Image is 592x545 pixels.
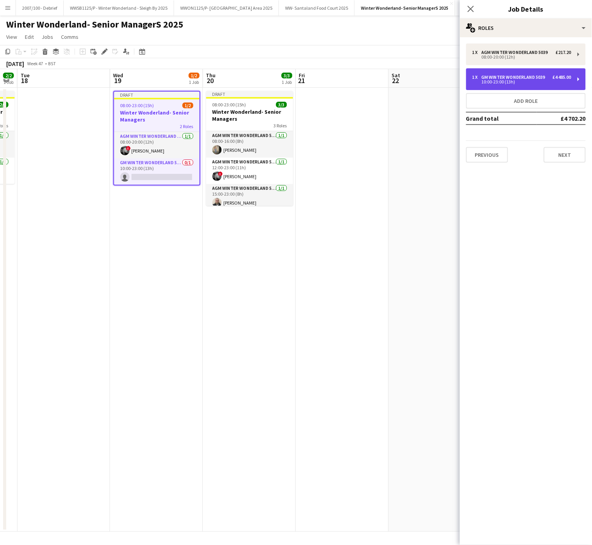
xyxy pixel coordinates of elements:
span: 1/2 [183,102,193,108]
span: 20 [205,76,216,85]
div: AGM Winter Wonderland 5039 [482,50,551,55]
h1: Winter Wonderland- Senior ManagerS 2025 [6,19,183,30]
button: SBWM1125/[GEOGRAPHIC_DATA] Winter Market 2025 [455,0,572,16]
span: 3 Roles [274,123,287,128]
div: £217.20 [556,50,571,55]
div: Roles [460,19,592,37]
h3: Job Details [460,4,592,14]
app-card-role: AGM Winter Wonderland 50391/108:00-20:00 (12h)![PERSON_NAME] [114,132,200,158]
a: View [3,32,20,42]
span: 18 [19,76,30,85]
span: ! [218,172,223,176]
span: Comms [61,33,78,40]
span: 1/2 [189,73,200,78]
h3: Winter Wonderland- Senior Managers [206,108,293,122]
div: 10:00-23:00 (13h) [472,80,571,84]
span: Thu [206,72,216,79]
span: ! [126,146,131,151]
span: 08:00-23:00 (15h) [212,102,246,108]
span: Edit [25,33,34,40]
a: Edit [22,32,37,42]
app-job-card: Draft08:00-23:00 (15h)3/3Winter Wonderland- Senior Managers3 RolesAGM Winter Wonderland 50391/108... [206,91,293,206]
a: Comms [58,32,82,42]
button: 2007/100 - Debrief [16,0,64,16]
span: Sat [392,72,400,79]
button: WWON1125/P- [GEOGRAPHIC_DATA] Area 2025 [174,0,279,16]
div: £4 485.00 [553,75,571,80]
div: 1 Job [189,79,199,85]
app-job-card: Draft08:00-23:00 (15h)1/2Winter Wonderland- Senior Managers2 RolesAGM Winter Wonderland 50391/108... [113,91,200,186]
div: GM Winter Wonderland 5039 [482,75,548,80]
span: Tue [21,72,30,79]
span: 08:00-23:00 (15h) [120,102,154,108]
div: Draft [114,92,200,98]
div: 1 x [472,50,482,55]
span: 3/3 [276,102,287,108]
span: 22 [391,76,400,85]
button: Add role [466,93,586,109]
span: 19 [112,76,124,85]
button: WW- Santaland Food Court 2025 [279,0,355,16]
button: Next [544,147,586,163]
span: View [6,33,17,40]
span: 2 Roles [180,123,193,129]
app-card-role: AGM Winter Wonderland 50391/108:00-16:00 (8h)[PERSON_NAME] [206,131,293,158]
td: Grand total [466,112,537,125]
button: Previous [466,147,508,163]
div: 1 x [472,75,482,80]
app-card-role: GM Winter Wonderland 50390/110:00-23:00 (13h) [114,158,200,185]
span: Jobs [42,33,53,40]
div: BST [48,61,56,66]
span: Wed [113,72,124,79]
td: £4 702.20 [537,112,586,125]
a: Jobs [38,32,56,42]
span: 21 [298,76,305,85]
div: 1 Job [282,79,292,85]
span: 2/2 [3,73,14,78]
div: [DATE] [6,60,24,68]
span: Fri [299,72,305,79]
button: WWSB1125/P - Winter Wonderland - Sleigh By 2025 [64,0,174,16]
div: Draft [206,91,293,97]
span: Week 47 [26,61,45,66]
div: 08:00-20:00 (12h) [472,55,571,59]
span: 3/3 [282,73,293,78]
app-card-role: AGM Winter Wonderland 50391/115:00-23:00 (8h)[PERSON_NAME] [206,184,293,210]
app-card-role: AGM Winter Wonderland 50391/112:00-23:00 (11h)![PERSON_NAME] [206,158,293,184]
button: Winter Wonderland- Senior ManagerS 2025 [355,0,455,16]
h3: Winter Wonderland- Senior Managers [114,109,200,123]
